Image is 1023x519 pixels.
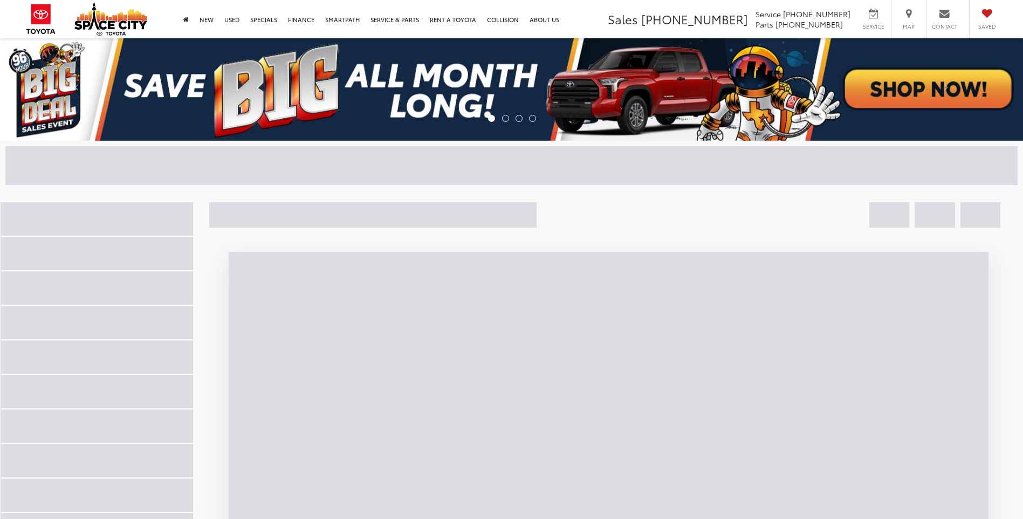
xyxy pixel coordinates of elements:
[932,23,957,30] span: Contact
[975,23,999,30] span: Saved
[74,2,147,36] img: Space City Toyota
[608,10,638,28] span: Sales
[775,19,843,30] span: [PHONE_NUMBER]
[641,10,748,28] span: [PHONE_NUMBER]
[756,9,781,19] span: Service
[783,9,850,19] span: [PHONE_NUMBER]
[861,23,885,30] span: Service
[756,19,773,30] span: Parts
[897,23,921,30] span: Map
